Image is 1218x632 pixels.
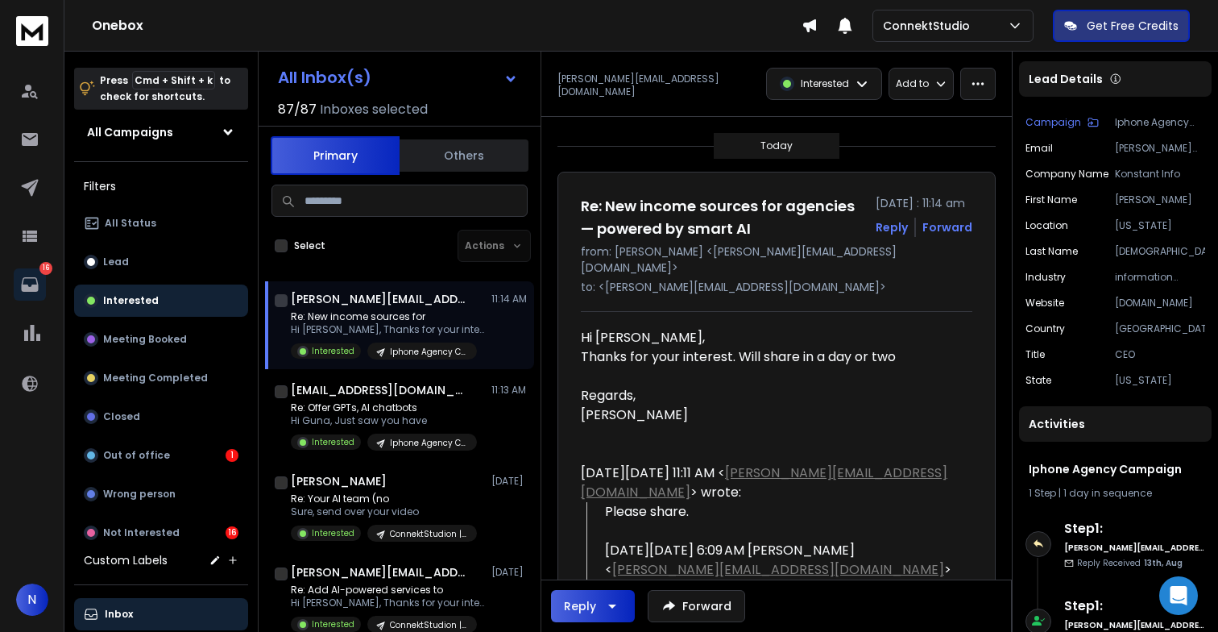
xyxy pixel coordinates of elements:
p: Interested [312,618,354,630]
p: [GEOGRAPHIC_DATA] [1115,322,1205,335]
div: 16 [226,526,238,539]
p: information technology & services [1115,271,1205,284]
button: Get Free Credits [1053,10,1190,42]
p: Hi [PERSON_NAME], Thanks for your interest. [291,323,484,336]
p: [US_STATE] [1115,219,1205,232]
p: Add to [896,77,929,90]
p: ConnektStudion | 10x Freelancing [390,528,467,540]
p: Re: Your AI team (no [291,493,477,505]
p: [US_STATE] [1115,374,1205,387]
h1: All Inbox(s) [278,69,371,85]
p: Iphone Agency Campaign [1115,116,1205,129]
p: 11:13 AM [491,384,528,397]
p: [PERSON_NAME] [1115,193,1205,206]
p: Last Name [1025,245,1078,258]
span: 1 day in sequence [1063,486,1152,500]
button: All Status [74,207,248,239]
div: | [1029,487,1202,500]
span: Cmd + Shift + k [132,71,215,89]
p: Today [760,139,793,152]
p: First Name [1025,193,1077,206]
p: Hi [PERSON_NAME], Thanks for your interest. [291,597,484,609]
div: Hi [PERSON_NAME], [581,328,959,347]
div: Reply [564,598,596,614]
p: Iphone Agency Campaign [390,437,467,449]
h1: [PERSON_NAME] [291,473,387,489]
p: Lead Details [1029,71,1103,87]
p: Interested [103,294,159,307]
a: [PERSON_NAME][EMAIL_ADDRESS][DOMAIN_NAME] [612,560,944,579]
p: Out of office [103,449,170,462]
p: Wrong person [103,488,176,501]
span: 13th, Aug [1144,557,1183,569]
h1: Iphone Agency Campaign [1029,461,1202,477]
p: Hi Guna, Just saw you have [291,414,477,427]
h3: Inboxes selected [320,100,428,119]
p: location [1025,219,1068,232]
button: Meeting Completed [74,362,248,394]
p: Interested [312,527,354,539]
h6: [PERSON_NAME][EMAIL_ADDRESS][DOMAIN_NAME] [1064,542,1205,554]
button: All Inbox(s) [265,61,531,94]
button: Reply [551,590,635,622]
h6: Step 1 : [1064,519,1205,538]
p: website [1025,297,1064,310]
h3: Filters [74,175,248,197]
p: CEO [1115,348,1205,361]
p: title [1025,348,1045,361]
p: [PERSON_NAME][EMAIL_ADDRESS][DOMAIN_NAME] [557,73,756,98]
div: Forward [922,219,972,235]
div: Thanks for your interest. Will share in a day or two [581,347,959,367]
p: Closed [103,410,140,423]
div: 1 [226,449,238,462]
div: Regards, [PERSON_NAME] [581,367,959,425]
button: Wrong person [74,478,248,510]
button: Primary [271,136,400,175]
p: Campaign [1025,116,1081,129]
p: [DATE] [491,566,528,579]
p: Interested [312,345,354,357]
button: N [16,584,48,616]
h3: Custom Labels [84,552,168,568]
button: Inbox [74,598,248,630]
p: Re: New income sources for [291,310,484,323]
h1: [PERSON_NAME][EMAIL_ADDRESS][DOMAIN_NAME] [291,291,468,307]
div: [DATE][DATE] 11:11 AM < > wrote: [581,464,959,502]
button: Campaign [1025,116,1099,129]
p: [DOMAIN_NAME] [1115,297,1205,310]
div: Activities [1019,406,1212,442]
button: Closed [74,401,248,433]
h1: [EMAIL_ADDRESS][DOMAIN_NAME] [291,382,468,398]
p: from: [PERSON_NAME] <[PERSON_NAME][EMAIL_ADDRESS][DOMAIN_NAME]> [581,243,972,276]
button: Not Interested16 [74,517,248,549]
a: [PERSON_NAME][EMAIL_ADDRESS][DOMAIN_NAME] [581,464,947,501]
h6: Step 1 : [1064,597,1205,616]
p: Interested [312,436,354,448]
p: Email [1025,142,1053,155]
p: Lead [103,256,129,268]
p: [DATE] : 11:14 am [876,195,972,211]
p: Meeting Completed [103,372,208,385]
span: 1 Step [1029,486,1056,500]
p: Press to check for shortcuts. [100,73,230,105]
p: Reply Received [1077,557,1183,569]
p: Not Interested [103,526,180,539]
h1: All Campaigns [87,124,173,140]
button: Forward [648,590,745,622]
p: ConnektStudio [883,18,976,34]
p: 11:14 AM [491,293,528,306]
h1: Onebox [92,16,802,35]
p: [PERSON_NAME][EMAIL_ADDRESS][DOMAIN_NAME] [1115,142,1205,155]
button: Out of office1 [74,439,248,472]
div: [DATE][DATE] 6:09 AM [PERSON_NAME] < > wrote: [605,541,959,599]
button: Interested [74,285,248,317]
p: Meeting Booked [103,333,187,346]
p: industry [1025,271,1066,284]
button: Meeting Booked [74,323,248,355]
p: ConnektStudion | 10x Freelancing [390,619,467,631]
p: Konstant Info [1115,168,1205,181]
p: Country [1025,322,1065,335]
p: Company Name [1025,168,1108,181]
